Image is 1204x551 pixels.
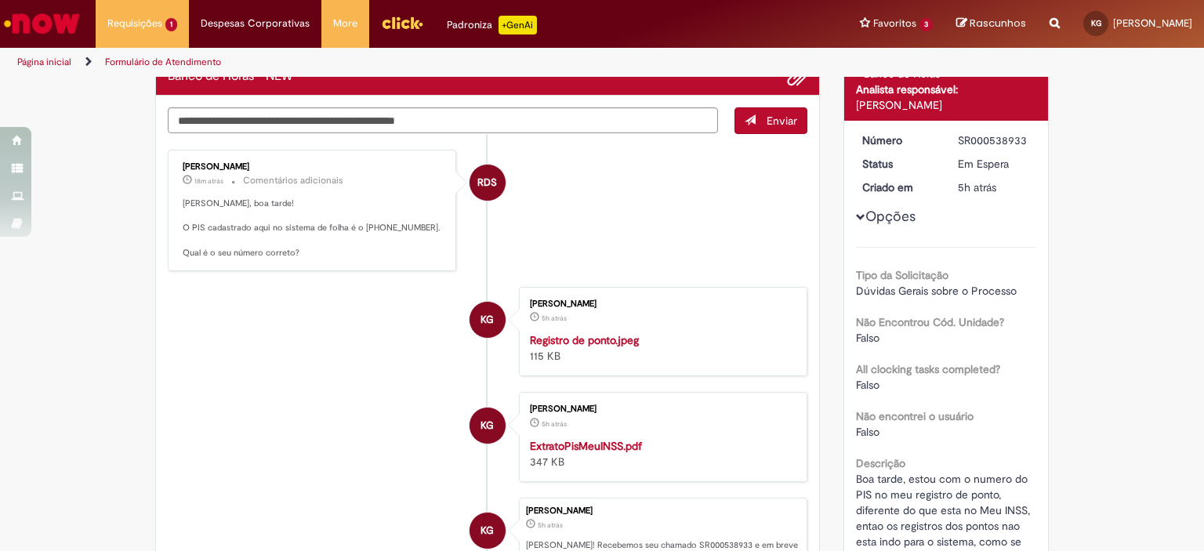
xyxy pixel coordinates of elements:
[12,48,791,77] ul: Trilhas de página
[856,331,879,345] span: Falso
[481,407,494,444] span: KG
[530,438,791,469] div: 347 KB
[194,176,223,186] span: 18m atrás
[856,268,948,282] b: Tipo da Solicitação
[470,408,506,444] div: Keven Gustavo Dos Santos Gomes
[165,18,177,31] span: 1
[734,107,807,134] button: Enviar
[477,164,497,201] span: RDS
[470,165,506,201] div: Raquel De Souza
[381,11,423,34] img: click_logo_yellow_360x200.png
[530,333,639,347] a: Registro de ponto.jpeg
[970,16,1026,31] span: Rascunhos
[1091,18,1101,28] span: KG
[856,82,1037,97] div: Analista responsável:
[2,8,82,39] img: ServiceNow
[856,378,879,392] span: Falso
[919,18,933,31] span: 3
[958,132,1031,148] div: SR000538933
[526,506,799,516] div: [PERSON_NAME]
[538,520,563,530] span: 5h atrás
[850,132,947,148] dt: Número
[470,302,506,338] div: Keven Gustavo Dos Santos Gomes
[243,174,343,187] small: Comentários adicionais
[856,97,1037,113] div: [PERSON_NAME]
[530,332,791,364] div: 115 KB
[787,67,807,87] button: Adicionar anexos
[542,314,567,323] span: 5h atrás
[542,314,567,323] time: 28/08/2025 13:01:22
[168,70,292,84] h2: Banco de Horas - NEW Histórico de tíquete
[201,16,310,31] span: Despesas Corporativas
[958,180,996,194] time: 28/08/2025 13:01:25
[956,16,1026,31] a: Rascunhos
[850,156,947,172] dt: Status
[958,180,996,194] span: 5h atrás
[538,520,563,530] time: 28/08/2025 13:01:25
[850,179,947,195] dt: Criado em
[499,16,537,34] p: +GenAi
[856,284,1017,298] span: Dúvidas Gerais sobre o Processo
[856,315,1004,329] b: Não Encontrou Cód. Unidade?
[107,16,162,31] span: Requisições
[481,301,494,339] span: KG
[530,439,642,453] a: ExtratoPisMeuINSS.pdf
[530,299,791,309] div: [PERSON_NAME]
[856,362,1000,376] b: All clocking tasks completed?
[530,404,791,414] div: [PERSON_NAME]
[856,409,974,423] b: Não encontrei o usuário
[481,512,494,549] span: KG
[767,114,797,128] span: Enviar
[447,16,537,34] div: Padroniza
[1113,16,1192,30] span: [PERSON_NAME]
[194,176,223,186] time: 28/08/2025 17:35:18
[168,107,718,134] textarea: Digite sua mensagem aqui...
[958,179,1031,195] div: 28/08/2025 13:01:25
[873,16,916,31] span: Favoritos
[183,162,444,172] div: [PERSON_NAME]
[542,419,567,429] span: 5h atrás
[856,456,905,470] b: Descrição
[183,198,444,259] p: [PERSON_NAME], boa tarde! O PIS cadastrado aqui no sistema de folha é o [PHONE_NUMBER]. Qual é o ...
[333,16,357,31] span: More
[856,425,879,439] span: Falso
[958,156,1031,172] div: Em Espera
[17,56,71,68] a: Página inicial
[105,56,221,68] a: Formulário de Atendimento
[542,419,567,429] time: 28/08/2025 13:01:22
[470,513,506,549] div: Keven Gustavo Dos Santos Gomes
